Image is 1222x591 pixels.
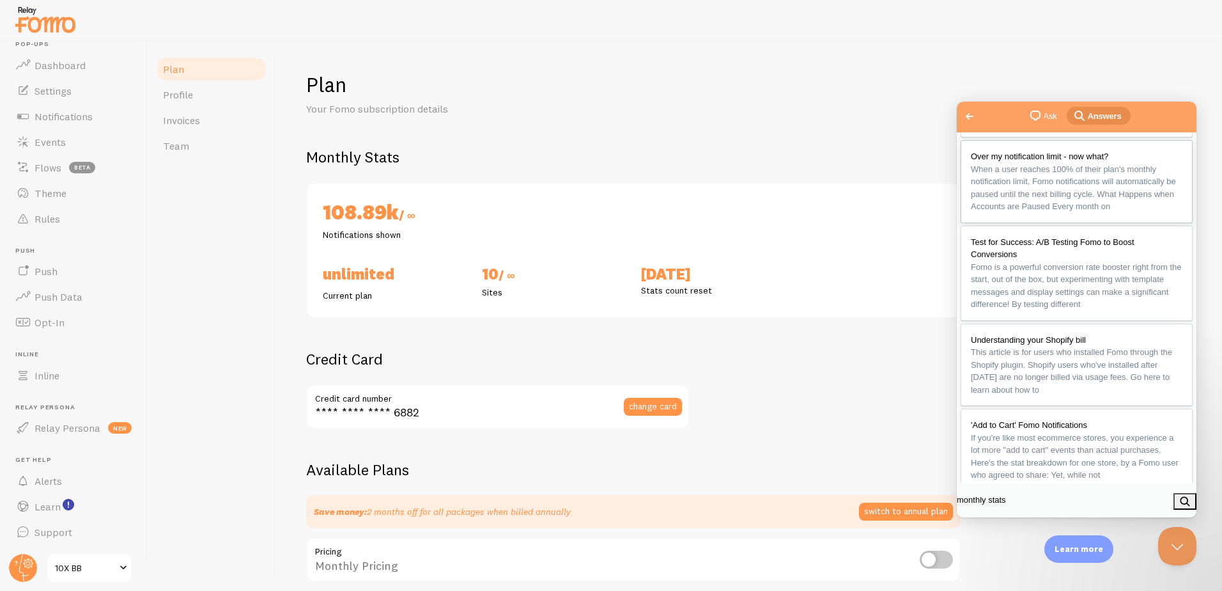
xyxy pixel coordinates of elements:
[163,88,193,101] span: Profile
[1158,527,1196,565] iframe: Help Scout Beacon - Close
[4,124,236,219] a: Test for Success: A/B Testing Fomo to Boost Conversions. Fomo is a powerful conversion rate boost...
[35,187,66,200] span: Theme
[323,199,467,228] h2: 108.89k
[15,247,139,255] span: Push
[314,506,367,517] strong: Save money:
[155,133,267,159] a: Team
[35,161,61,174] span: Flows
[163,114,200,127] span: Invoices
[35,84,72,97] span: Settings
[14,50,151,59] span: Over my notification limit - now what?
[323,228,467,241] p: Notifications shown
[35,369,59,382] span: Inline
[399,208,415,223] span: / ∞
[155,82,267,107] a: Profile
[35,290,82,303] span: Push Data
[14,161,224,208] span: Fomo is a powerful conversion rate booster right from the start, out of the box, but experimentin...
[641,264,785,284] h2: [DATE]
[35,475,62,487] span: Alerts
[35,526,72,539] span: Support
[8,52,139,78] a: Dashboard
[482,286,626,299] p: Sites
[14,136,178,158] span: Test for Success: A/B Testing Fomo to Boost Conversions
[69,162,95,173] span: beta
[323,289,467,302] p: Current plan
[8,155,139,180] a: Flows beta
[35,110,93,123] span: Notifications
[55,560,116,576] span: 10X BB
[15,40,139,49] span: Pop-ups
[13,3,77,36] img: fomo-relay-logo-orange.svg
[314,505,571,518] p: 2 months off for all packages when billed annually
[8,206,139,232] a: Rules
[306,102,613,116] p: Your Fomo subscription details
[323,264,467,284] h2: Unlimited
[163,139,189,152] span: Team
[8,415,139,441] a: Relay Persona new
[8,180,139,206] a: Theme
[482,264,626,286] h2: 10
[8,104,139,129] a: Notifications
[8,310,139,335] a: Opt-In
[14,233,129,243] span: Understanding your Shopify bill
[5,7,20,22] span: Go back
[306,384,690,406] label: Credit card number
[35,59,86,72] span: Dashboard
[629,402,677,411] span: change card
[108,422,132,434] span: new
[87,8,100,21] span: Ask
[35,500,61,513] span: Learn
[15,404,139,412] span: Relay Persona
[306,72,1191,98] h1: Plan
[163,63,184,75] span: Plan
[8,78,139,104] a: Settings
[15,351,139,359] span: Inline
[35,422,100,434] span: Relay Persona
[1044,535,1113,563] div: Learn more
[4,222,236,305] a: Understanding your Shopify bill. This article is for users who installed Fomo through the Shopify...
[8,284,139,310] a: Push Data
[14,246,215,293] span: This article is for users who installed Fomo through the Shopify plugin. Shopify users who've ins...
[306,349,690,369] h2: Credit Card
[63,499,74,510] svg: <p>Watch New Feature Tutorials!</p>
[8,129,139,155] a: Events
[4,307,236,390] a: 'Add to Cart' Fomo Notifications. If you're like most ecommerce stores, you experience a lot more...
[957,102,1196,517] iframe: Help Scout Beacon - Live Chat, Contact Form, and Knowledge Base
[35,265,58,278] span: Push
[14,319,130,328] span: 'Add to Cart' Fomo Notifications
[35,212,60,225] span: Rules
[306,147,1191,167] h2: Monthly Stats
[35,316,65,329] span: Opt-In
[14,63,219,110] span: When a user reaches 100% of their plan's monthly notification limit, Fomo notifications will auto...
[641,284,785,297] p: Stats count reset
[14,331,222,379] span: If you're like most ecommerce stores, you experience a lot more "add to cart" events than actual ...
[15,456,139,464] span: Get Help
[8,494,139,519] a: Learn
[306,460,1191,480] h2: Available Plans
[859,503,953,521] button: switch to annual plan
[8,468,139,494] a: Alerts
[4,38,236,122] a: Over my notification limit - now what?. When a user reaches 100% of their plan's monthly notifica...
[306,537,961,584] div: Monthly Pricing
[115,6,130,21] span: search-medium
[1055,543,1103,555] p: Learn more
[8,363,139,388] a: Inline
[131,8,165,21] span: Answers
[8,519,139,545] a: Support
[499,268,515,283] span: / ∞
[46,553,132,583] a: 10X BB
[71,6,86,22] span: chat-square
[624,398,682,416] button: change card
[35,136,66,148] span: Events
[8,258,139,284] a: Push
[155,56,267,82] a: Plan
[155,107,267,133] a: Invoices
